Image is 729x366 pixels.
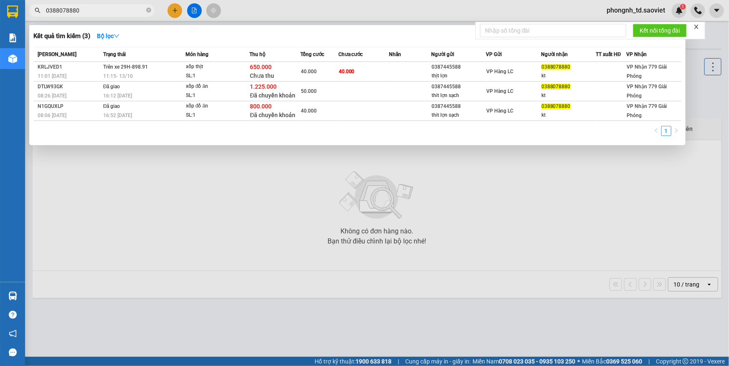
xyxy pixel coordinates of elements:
[486,88,513,94] span: VP Hàng LC
[97,33,119,39] strong: Bộ lọc
[432,91,485,100] div: thit lợn sạch
[38,63,101,72] div: KRLJVED1
[114,33,119,39] span: down
[671,126,681,136] button: right
[103,73,133,79] span: 11:15 - 13/10
[627,84,667,99] span: VP Nhận 779 Giải Phóng
[541,84,571,90] span: 0388078880
[486,69,513,74] span: VP Hàng LC
[186,91,249,100] div: SL: 1
[432,82,485,91] div: 0387445588
[38,82,101,91] div: DTLW93GK
[661,126,671,136] li: 1
[249,51,265,57] span: Thu hộ
[103,51,126,57] span: Trạng thái
[186,102,249,111] div: xốp đồ ăn
[38,51,76,57] span: [PERSON_NAME]
[38,113,66,118] span: 08:06 [DATE]
[186,62,249,72] div: xốp thịt
[46,6,145,15] input: Tìm tên, số ĐT hoặc mã đơn
[541,64,571,70] span: 0388078880
[654,128,659,133] span: left
[338,51,363,57] span: Chưa cước
[7,5,18,18] img: logo-vxr
[596,51,621,57] span: TT xuất HĐ
[250,92,295,99] span: Đã chuyển khoản
[633,24,687,37] button: Kết nối tổng đài
[9,330,17,338] span: notification
[90,29,126,43] button: Bộ lọcdown
[8,54,17,63] img: warehouse-icon
[339,69,355,74] span: 40.000
[38,102,101,111] div: N1GQUXLP
[186,82,249,91] div: xốp đồ ăn
[103,113,132,118] span: 16:52 [DATE]
[38,73,66,79] span: 11:01 [DATE]
[480,24,626,37] input: Nhập số tổng đài
[250,112,295,118] span: Đã chuyển khoản
[250,64,272,70] span: 650.000
[185,51,208,57] span: Món hàng
[33,32,90,41] h3: Kết quả tìm kiếm ( 3 )
[250,83,277,90] span: 1.225.000
[300,51,324,57] span: Tổng cước
[250,72,274,79] span: Chưa thu
[432,63,485,72] div: 0387445588
[432,72,485,80] div: thịt lợn
[301,88,317,94] span: 50.000
[432,111,485,120] div: thit lợn sạch
[541,111,595,120] div: kt
[8,33,17,42] img: solution-icon
[541,72,595,80] div: kt
[693,24,699,30] span: close
[541,103,571,109] span: 0388078880
[626,51,647,57] span: VP Nhận
[9,311,17,319] span: question-circle
[627,103,667,118] span: VP Nhận 779 Giải Phóng
[486,51,502,57] span: VP Gửi
[541,51,568,57] span: Người nhận
[103,84,120,90] span: Đã giao
[103,93,132,99] span: 16:12 [DATE]
[674,128,679,133] span: right
[301,69,317,74] span: 40.000
[186,111,249,120] div: SL: 1
[250,103,272,110] span: 800.000
[541,91,595,100] div: kt
[9,348,17,356] span: message
[671,126,681,136] li: Next Page
[486,108,513,114] span: VP Hàng LC
[146,7,151,15] span: close-circle
[640,26,680,35] span: Kết nối tổng đài
[103,64,148,70] span: Trên xe 29H-898.91
[8,292,17,300] img: warehouse-icon
[651,126,661,136] button: left
[146,8,151,13] span: close-circle
[389,51,401,57] span: Nhãn
[627,64,667,79] span: VP Nhận 779 Giải Phóng
[35,8,41,13] span: search
[103,103,120,109] span: Đã giao
[651,126,661,136] li: Previous Page
[662,126,671,136] a: 1
[186,72,249,81] div: SL: 1
[38,93,66,99] span: 08:26 [DATE]
[431,51,454,57] span: Người gửi
[432,102,485,111] div: 0387445588
[301,108,317,114] span: 40.000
